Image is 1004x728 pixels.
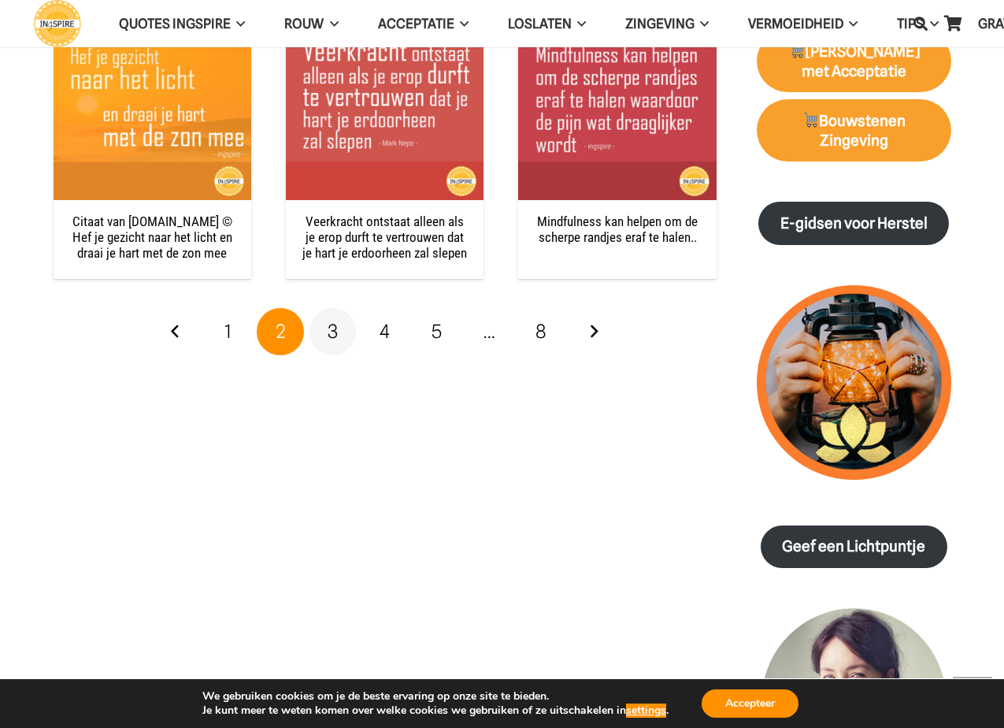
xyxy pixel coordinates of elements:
img: Quote Mindfulness kan helpen om de scherpe randjes eraf te halen waardoor de pijn wat draaglijker... [518,2,716,199]
a: 🛒Bouwstenen Zingeving [757,99,951,162]
span: 4 [380,320,390,343]
a: Veerkracht ontstaat alleen als je erop durft te vertrouwen dat je hart je erdoorheen zal slepen [302,214,467,262]
span: Loslaten [508,16,572,32]
strong: [PERSON_NAME] met Acceptatie [788,43,920,80]
span: Pagina 2 [257,308,304,355]
span: 3 [328,320,338,343]
span: ROUW Menu [324,4,338,43]
button: settings [626,704,666,718]
a: 🛒[PERSON_NAME] met Acceptatie [757,30,951,93]
strong: E-gidsen voor Herstel [780,214,928,232]
img: 🛒 [789,43,804,58]
strong: Bouwstenen Zingeving [802,112,906,150]
a: Pagina 3 [309,308,357,355]
span: 8 [535,320,546,343]
a: QUOTES INGSPIREQUOTES INGSPIRE Menu [99,4,265,44]
a: Zoeken [905,4,936,43]
span: TIPS [897,16,924,32]
span: … [465,308,513,355]
button: Accepteer [702,689,798,718]
span: QUOTES INGSPIRE Menu [231,4,245,43]
a: ROUWROUW Menu [265,4,358,44]
span: VERMOEIDHEID [748,16,843,32]
a: ZingevingZingeving Menu [606,4,728,44]
a: Pagina 8 [518,308,565,355]
span: 5 [432,320,442,343]
p: Je kunt meer te weten komen over welke cookies we gebruiken of ze uitschakelen in . [202,704,669,718]
span: VERMOEIDHEID Menu [843,4,858,43]
a: Veerkracht ontstaat alleen als je erop durft te vertrouwen dat je hart je erdoorheen zal slepen [286,2,483,199]
span: ROUW [284,16,324,32]
img: lichtpuntjes voor in donkere tijden [757,285,951,480]
a: VERMOEIDHEIDVERMOEIDHEID Menu [728,4,877,44]
a: TIPSTIPS Menu [877,4,958,44]
a: Pagina 4 [361,308,409,355]
img: 🛒 [803,112,818,127]
span: Acceptatie [378,16,454,32]
a: Citaat van Ingspire.nl © Hef je gezicht naar het licht en draai je hart met de zon mee [54,2,251,199]
span: QUOTES INGSPIRE [119,16,231,32]
a: Pagina 1 [205,308,252,355]
span: 2 [276,320,286,343]
a: LoslatenLoslaten Menu [488,4,606,44]
a: Citaat van [DOMAIN_NAME] © Hef je gezicht naar het licht en draai je hart met de zon mee [72,214,232,262]
span: TIPS Menu [924,4,938,43]
a: Pagina 5 [413,308,461,355]
span: Zingeving [625,16,695,32]
p: We gebruiken cookies om je de beste ervaring op onze site te bieden. [202,689,669,704]
span: Loslaten Menu [572,4,586,43]
img: Veerkracht ontstaat alleen als je erop durft te vertrouwen dat je hart je erdoorheen zal slepen -... [286,2,483,199]
strong: Geef een Lichtpuntje [782,537,925,555]
a: Mindfulness kan helpen om de scherpe randjes eraf te halen.. [518,2,716,199]
a: Mindfulness kan helpen om de scherpe randjes eraf te halen.. [537,214,698,245]
a: Geef een Lichtpuntje [761,526,947,569]
a: Terug naar top [953,677,992,716]
a: AcceptatieAcceptatie Menu [358,4,488,44]
span: Acceptatie Menu [454,4,469,43]
img: Mooie Quote: Hef je gezicht naar het licht en draai je hart met de zon mee - copyright citaat ww... [54,2,251,199]
a: E-gidsen voor Herstel [758,202,949,245]
span: 1 [224,320,232,343]
span: Zingeving Menu [695,4,709,43]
